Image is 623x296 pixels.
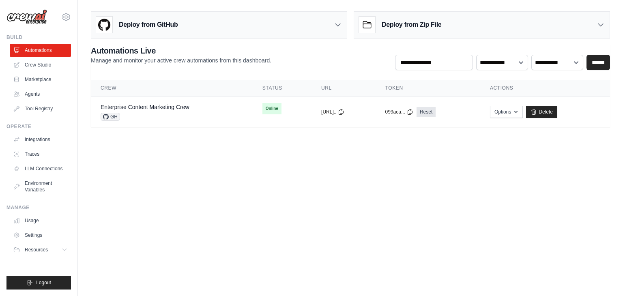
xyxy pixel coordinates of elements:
[25,247,48,253] span: Resources
[417,107,436,117] a: Reset
[385,109,413,115] button: 099aca...
[10,243,71,256] button: Resources
[10,58,71,71] a: Crew Studio
[6,9,47,25] img: Logo
[6,276,71,290] button: Logout
[96,17,112,33] img: GitHub Logo
[91,45,271,56] h2: Automations Live
[526,106,557,118] a: Delete
[490,106,523,118] button: Options
[382,20,441,30] h3: Deploy from Zip File
[10,133,71,146] a: Integrations
[6,123,71,130] div: Operate
[6,204,71,211] div: Manage
[10,162,71,175] a: LLM Connections
[119,20,178,30] h3: Deploy from GitHub
[10,102,71,115] a: Tool Registry
[10,44,71,57] a: Automations
[101,104,189,110] a: Enterprise Content Marketing Crew
[91,80,253,97] th: Crew
[91,56,271,64] p: Manage and monitor your active crew automations from this dashboard.
[311,80,376,97] th: URL
[10,177,71,196] a: Environment Variables
[10,148,71,161] a: Traces
[480,80,610,97] th: Actions
[262,103,281,114] span: Online
[10,88,71,101] a: Agents
[10,73,71,86] a: Marketplace
[101,113,120,121] span: GH
[10,229,71,242] a: Settings
[10,214,71,227] a: Usage
[6,34,71,41] div: Build
[36,279,51,286] span: Logout
[376,80,480,97] th: Token
[253,80,311,97] th: Status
